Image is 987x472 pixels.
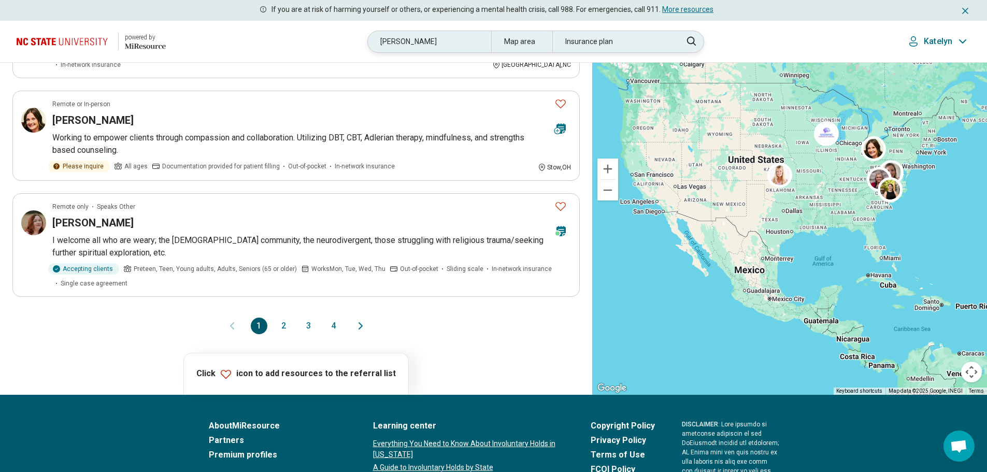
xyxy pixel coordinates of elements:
p: Remote only [52,202,89,211]
div: powered by [125,33,166,42]
span: DISCLAIMER [682,421,718,428]
div: Accepting clients [48,263,119,275]
a: North Carolina State University powered by [17,29,166,54]
button: 2 [276,318,292,334]
button: 3 [301,318,317,334]
p: Remote or In-person [52,99,110,109]
span: Documentation provided for patient filling [162,162,280,171]
span: Out-of-pocket [288,162,326,171]
div: [GEOGRAPHIC_DATA] , NC [492,60,571,69]
a: Partners [209,434,346,447]
button: Keyboard shortcuts [836,388,882,395]
a: AboutMiResource [209,420,346,432]
span: All ages [124,162,148,171]
a: Learning center [373,420,564,432]
button: Dismiss [960,4,970,17]
p: Click icon to add resources to the referral list [196,368,396,380]
div: Open chat [943,431,975,462]
h3: [PERSON_NAME] [52,113,134,127]
div: Map area [491,31,553,52]
span: In-network insurance [335,162,395,171]
div: Please inquire [48,161,110,172]
div: Insurance plan [552,31,675,52]
span: Preteen, Teen, Young adults, Adults, Seniors (65 or older) [134,264,297,274]
span: Sliding scale [447,264,483,274]
p: Katelyn [924,36,952,47]
h3: [PERSON_NAME] [52,216,134,230]
a: Copyright Policy [591,420,655,432]
div: [PERSON_NAME] [368,31,491,52]
img: North Carolina State University [17,29,112,54]
a: More resources [662,5,713,13]
span: Single case agreement [61,279,127,288]
button: Previous page [226,318,238,334]
span: Map data ©2025 Google, INEGI [889,388,963,394]
div: Stow , OH [538,163,571,172]
button: Favorite [550,196,571,217]
a: Open this area in Google Maps (opens a new window) [595,381,629,395]
a: Everything You Need to Know About Involuntary Holds in [US_STATE] [373,438,564,460]
button: Next page [354,318,367,334]
img: Google [595,381,629,395]
p: I welcome all who are weary; the [DEMOGRAPHIC_DATA] community, the neurodivergent, those struggli... [52,234,571,259]
a: Terms of Use [591,449,655,461]
button: Map camera controls [961,362,982,382]
button: Favorite [550,93,571,115]
span: Out-of-pocket [400,264,438,274]
button: Zoom in [597,159,618,179]
a: Privacy Policy [591,434,655,447]
a: Terms (opens in new tab) [969,388,984,394]
span: In-network insurance [61,60,121,69]
span: Works Mon, Tue, Wed, Thu [311,264,385,274]
button: 4 [325,318,342,334]
span: In-network insurance [492,264,552,274]
a: Premium profiles [209,449,346,461]
span: Speaks Other [97,202,135,211]
button: 1 [251,318,267,334]
p: If you are at risk of harming yourself or others, or experiencing a mental health crisis, call 98... [271,4,713,15]
p: Working to empower clients through compassion and collaboration. Utilizing DBT, CBT, Adlerian the... [52,132,571,156]
button: Zoom out [597,180,618,201]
